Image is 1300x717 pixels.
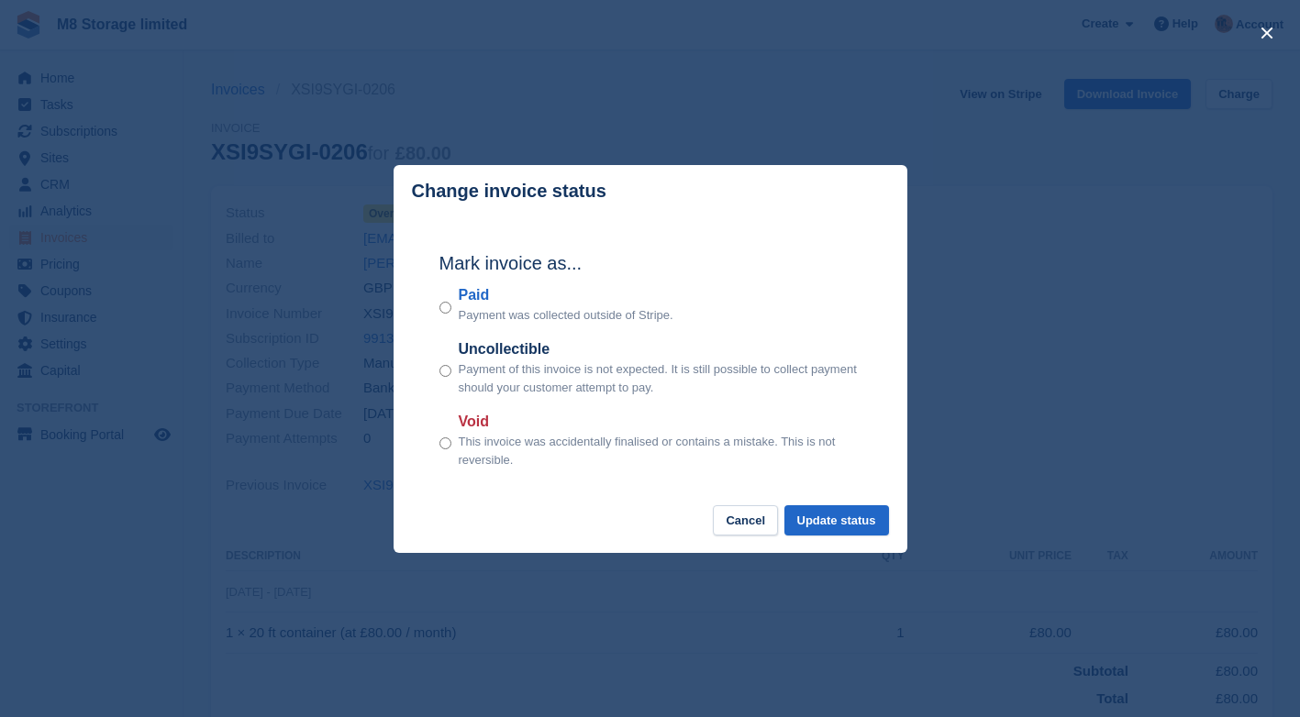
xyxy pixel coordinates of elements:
button: Cancel [713,505,778,535]
button: close [1252,18,1282,48]
p: Change invoice status [412,181,606,202]
button: Update status [784,505,889,535]
label: Void [459,411,861,433]
label: Uncollectible [459,338,861,360]
p: This invoice was accidentally finalised or contains a mistake. This is not reversible. [459,433,861,469]
p: Payment of this invoice is not expected. It is still possible to collect payment should your cust... [459,360,861,396]
h2: Mark invoice as... [439,249,861,277]
p: Payment was collected outside of Stripe. [459,306,673,325]
label: Paid [459,284,673,306]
